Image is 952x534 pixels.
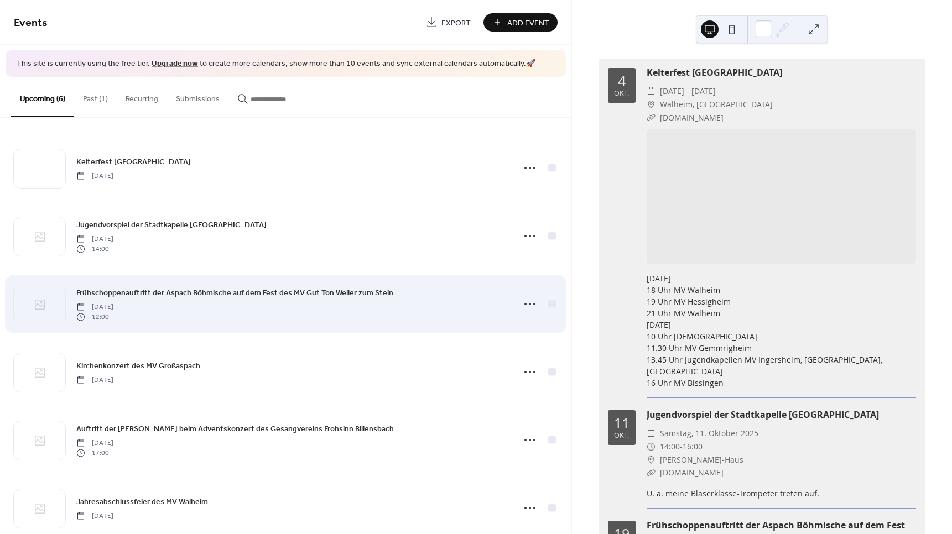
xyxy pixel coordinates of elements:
a: Jugendvorspiel der Stadtkapelle [GEOGRAPHIC_DATA] [647,409,879,421]
div: ​ [647,85,656,98]
a: Kelterfest [GEOGRAPHIC_DATA] [76,155,191,168]
div: 11 [614,416,630,430]
span: Walheim, [GEOGRAPHIC_DATA] [660,98,773,111]
a: Upgrade now [152,56,198,71]
span: [DATE] [76,438,113,448]
div: ​ [647,453,656,467]
a: Kelterfest [GEOGRAPHIC_DATA] [647,66,782,78]
div: U. a. meine Bläserklasse-Trompeter treten auf. [647,488,916,499]
a: Jahresabschlussfeier des MV Walheim [76,495,208,508]
span: Add Event [507,17,549,29]
span: [DATE] [76,234,113,244]
div: Okt. [614,432,629,439]
button: Submissions [167,77,228,116]
span: [PERSON_NAME]-Haus [660,453,743,467]
button: Upcoming (6) [11,77,74,117]
button: Past (1) [74,77,117,116]
span: [DATE] [76,171,113,181]
div: ​ [647,440,656,453]
a: Frühschoppenauftritt der Aspach Böhmische auf dem Fest des MV Gut Ton Weiler zum Stein [76,286,393,299]
span: 17:00 [76,448,113,458]
span: Samstag, 11. Oktober 2025 [660,427,758,440]
div: ​ [647,98,656,111]
span: Export [441,17,471,29]
a: Kirchenkonzert des MV Großaspach [76,359,200,372]
a: [DOMAIN_NAME] [660,112,724,123]
span: [DATE] [76,511,113,521]
a: Jugendvorspiel der Stadtkapelle [GEOGRAPHIC_DATA] [76,218,267,231]
span: [DATE] - [DATE] [660,85,716,98]
div: ​ [647,111,656,124]
a: [DOMAIN_NAME] [660,467,724,478]
button: Recurring [117,77,167,116]
span: - [680,440,683,453]
span: 14:00 [660,440,680,453]
span: 14:00 [76,244,113,254]
a: Auftritt der [PERSON_NAME] beim Adventskonzert des Gesangvereins Frohsinn Billensbach [76,422,394,435]
div: [DATE] 18 Uhr MV Walheim 19 Uhr MV Hessigheim 21 Uhr MV Walheim [DATE] 10 Uhr [DEMOGRAPHIC_DATA] ... [647,273,916,389]
div: ​ [647,466,656,479]
span: 12:00 [76,312,113,322]
span: 16:00 [683,440,703,453]
span: [DATE] [76,375,113,385]
div: ​ [647,427,656,440]
button: Add Event [483,13,558,32]
div: 4 [618,74,626,88]
span: Kelterfest [GEOGRAPHIC_DATA] [76,156,191,167]
span: Jugendvorspiel der Stadtkapelle [GEOGRAPHIC_DATA] [76,219,267,231]
div: Okt. [614,90,629,97]
a: Export [418,13,479,32]
span: This site is currently using the free tier. to create more calendars, show more than 10 events an... [17,59,535,70]
span: Events [14,12,48,34]
span: [DATE] [76,302,113,312]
